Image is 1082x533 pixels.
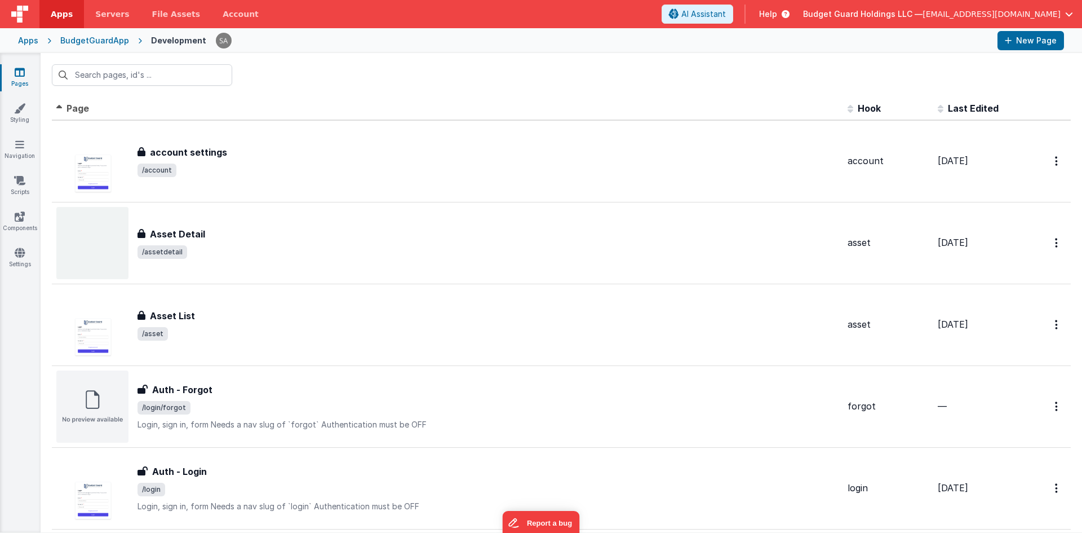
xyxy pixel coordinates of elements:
[848,155,929,168] div: account
[938,237,968,248] span: [DATE]
[138,483,165,496] span: /login
[138,401,190,415] span: /login/forgot
[803,8,923,20] span: Budget Guard Holdings LLC —
[150,227,205,241] h3: Asset Detail
[150,309,195,323] h3: Asset List
[938,482,968,494] span: [DATE]
[997,31,1064,50] button: New Page
[52,64,232,86] input: Search pages, id's ...
[1048,231,1066,254] button: Options
[938,319,968,330] span: [DATE]
[216,33,232,49] img: 79293985458095ca2ac202dc7eb50dda
[759,8,777,20] span: Help
[938,400,947,412] span: —
[848,400,929,413] div: forgot
[938,155,968,166] span: [DATE]
[60,35,129,46] div: BudgetGuardApp
[18,35,38,46] div: Apps
[66,103,89,114] span: Page
[152,8,201,20] span: File Assets
[138,501,839,512] p: Login, sign in, form Needs a nav slug of `login` Authentication must be OFF
[848,482,929,495] div: login
[803,8,1073,20] button: Budget Guard Holdings LLC — [EMAIL_ADDRESS][DOMAIN_NAME]
[1048,477,1066,500] button: Options
[662,5,733,24] button: AI Assistant
[681,8,726,20] span: AI Assistant
[95,8,129,20] span: Servers
[848,236,929,249] div: asset
[1048,395,1066,418] button: Options
[1048,313,1066,336] button: Options
[138,419,839,430] p: Login, sign in, form Needs a nav slug of `forgot` Authentication must be OFF
[138,164,176,177] span: /account
[51,8,73,20] span: Apps
[948,103,999,114] span: Last Edited
[138,245,187,259] span: /assetdetail
[858,103,881,114] span: Hook
[1048,149,1066,173] button: Options
[923,8,1061,20] span: [EMAIL_ADDRESS][DOMAIN_NAME]
[152,383,212,397] h3: Auth - Forgot
[138,327,168,341] span: /asset
[150,146,227,159] h3: account settings
[151,35,206,46] div: Development
[848,318,929,331] div: asset
[152,465,207,478] h3: Auth - Login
